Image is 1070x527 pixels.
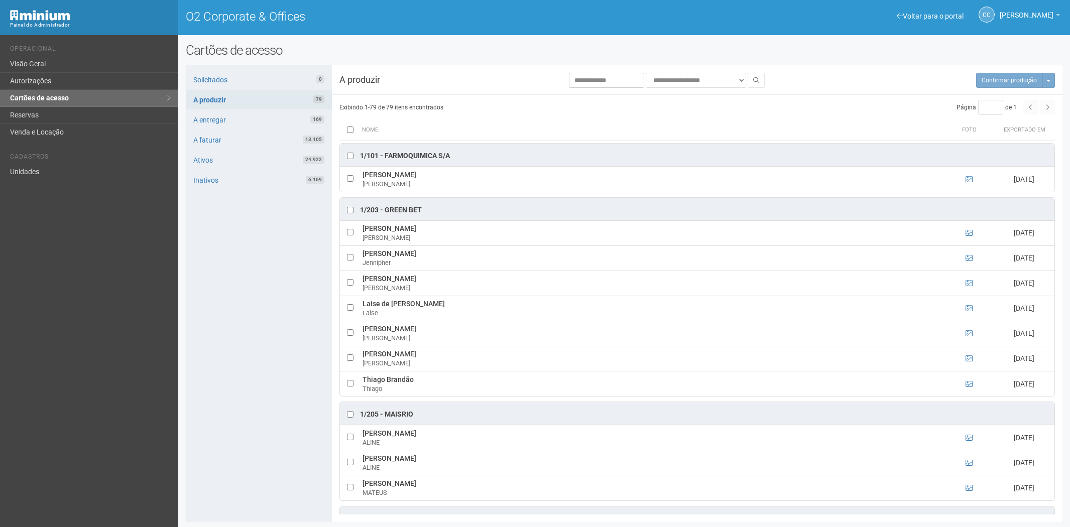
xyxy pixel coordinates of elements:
[10,10,70,21] img: Minium
[966,329,973,337] a: Ver foto
[966,229,973,237] a: Ver foto
[310,115,324,123] span: 169
[339,104,443,111] span: Exibindo 1-79 de 79 itens encontrados
[360,220,944,245] td: [PERSON_NAME]
[1014,279,1034,287] span: [DATE]
[360,321,944,346] td: [PERSON_NAME]
[363,180,941,189] div: [PERSON_NAME]
[1014,354,1034,362] span: [DATE]
[966,304,973,312] a: Ver foto
[186,110,332,129] a: A entregar169
[360,371,944,396] td: Thiago Brandão
[1000,13,1060,21] a: [PERSON_NAME]
[1014,380,1034,388] span: [DATE]
[363,488,941,497] div: MATEUS
[360,514,420,524] div: 1/207 - ENGEPRAT
[186,70,332,89] a: Solicitados0
[363,334,941,343] div: [PERSON_NAME]
[1014,175,1034,183] span: [DATE]
[363,359,941,368] div: [PERSON_NAME]
[363,384,941,393] div: Thiago
[966,434,973,442] a: Ver foto
[10,153,171,164] li: Cadastros
[966,354,973,362] a: Ver foto
[186,130,332,150] a: A faturar13.105
[186,171,332,190] a: Inativos6.169
[966,380,973,388] a: Ver foto
[360,205,422,215] div: 1/203 - Green Bet
[363,233,941,242] div: [PERSON_NAME]
[363,284,941,293] div: [PERSON_NAME]
[10,21,171,30] div: Painel do Administrador
[897,12,964,20] a: Voltar para o portal
[966,279,973,287] a: Ver foto
[966,459,973,467] a: Ver foto
[360,450,944,475] td: [PERSON_NAME]
[363,463,941,472] div: ALINE
[306,176,324,184] span: 6.169
[10,45,171,56] li: Operacional
[360,245,944,271] td: [PERSON_NAME]
[966,484,973,492] a: Ver foto
[979,7,995,23] a: CC
[363,309,941,318] div: Laise
[303,156,324,164] span: 24.922
[966,254,973,262] a: Ver foto
[313,95,324,103] span: 79
[1014,254,1034,262] span: [DATE]
[360,410,413,420] div: 1/205 - MAISRIO
[1014,434,1034,442] span: [DATE]
[303,136,324,144] span: 13.105
[1004,126,1045,133] span: Exportado em
[186,43,1062,58] h2: Cartões de acesso
[186,90,332,109] a: A produzir79
[360,346,944,371] td: [PERSON_NAME]
[1014,304,1034,312] span: [DATE]
[1000,2,1053,19] span: Camila Catarina Lima
[360,425,944,450] td: [PERSON_NAME]
[186,151,332,170] a: Ativos24.922
[966,175,973,183] a: Ver foto
[1014,459,1034,467] span: [DATE]
[360,296,944,321] td: Laise de [PERSON_NAME]
[332,75,453,84] h3: A produzir
[957,104,1017,111] span: Página de 1
[1014,229,1034,237] span: [DATE]
[316,75,324,83] span: 0
[944,120,995,140] th: Foto
[360,167,944,192] td: [PERSON_NAME]
[186,10,617,23] h1: O2 Corporate & Offices
[1014,484,1034,492] span: [DATE]
[1014,329,1034,337] span: [DATE]
[360,475,944,500] td: [PERSON_NAME]
[363,258,941,268] div: Jennipher
[360,151,450,161] div: 1/101 - FARMOQUIMICA S/A
[363,438,941,447] div: ALINE
[360,120,944,140] th: Nome
[360,271,944,296] td: [PERSON_NAME]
